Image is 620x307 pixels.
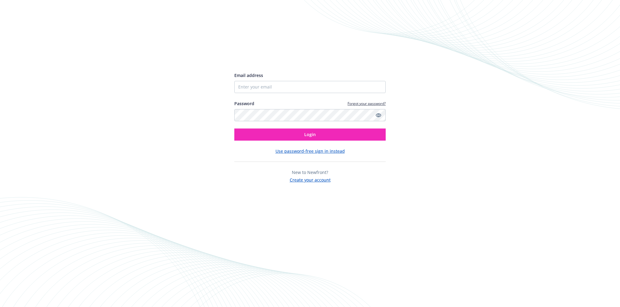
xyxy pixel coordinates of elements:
[348,101,386,106] a: Forgot your password?
[234,109,386,121] input: Enter your password
[375,112,382,119] a: Show password
[292,169,328,175] span: New to Newfront?
[234,50,292,61] img: Newfront logo
[234,128,386,141] button: Login
[275,148,345,154] button: Use password-free sign in instead
[234,100,254,107] label: Password
[290,175,331,183] button: Create your account
[304,132,316,137] span: Login
[234,72,263,78] span: Email address
[234,81,386,93] input: Enter your email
